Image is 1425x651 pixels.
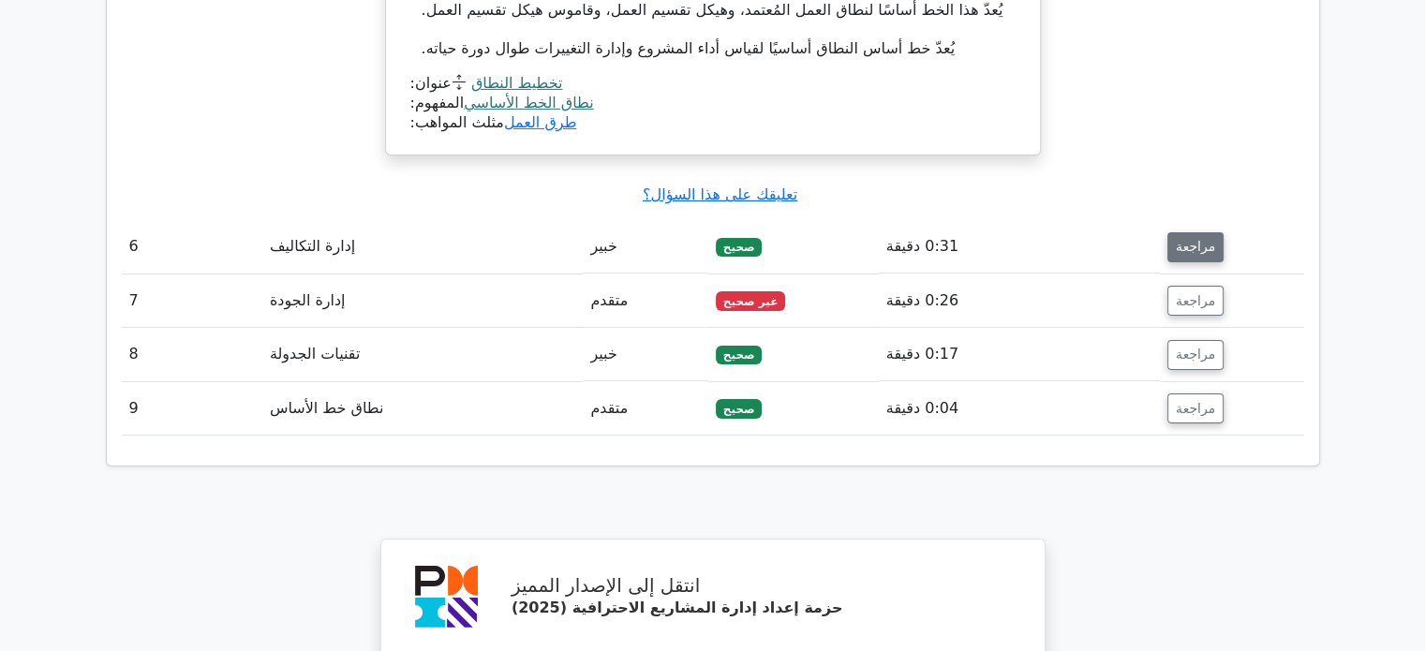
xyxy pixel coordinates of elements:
[1176,348,1215,362] font: مراجعة
[129,237,139,255] font: 6
[504,113,576,131] a: طرق العمل
[471,74,563,92] a: تخطيط النطاق
[270,399,384,417] font: نطاق خط الأساس
[1167,232,1224,262] button: مراجعة
[129,291,139,309] font: 7
[723,241,755,254] font: صحيح
[590,399,628,417] font: متقدم
[590,291,628,309] font: متقدم
[1176,401,1215,416] font: مراجعة
[410,74,452,92] font: عنوان:
[410,94,465,111] font: المفهوم:
[129,345,139,362] font: 8
[886,399,958,417] font: 0:04 دقيقة
[886,237,958,255] font: 0:31 دقيقة
[1167,286,1224,316] button: مراجعة
[1176,240,1215,255] font: مراجعة
[1176,293,1215,308] font: مراجعة
[723,348,755,362] font: صحيح
[643,185,797,203] a: تعليقك على هذا السؤال؟
[270,345,360,362] font: تقنيات الجدولة
[723,295,779,308] font: غير صحيح
[1167,340,1224,370] button: مراجعة
[129,399,139,417] font: 9
[270,237,355,255] font: إدارة التكاليف
[886,291,958,309] font: 0:26 دقيقة
[270,291,346,309] font: إدارة الجودة
[723,403,755,416] font: صحيح
[1167,393,1224,423] button: مراجعة
[422,39,955,57] font: يُعدّ خط أساس النطاق أساسيًا لقياس أداء المشروع وإدارة التغييرات طوال دورة حياته.
[410,113,504,131] font: مثلث المواهب:
[590,237,616,255] font: خبير
[886,345,958,362] font: 0:17 دقيقة
[590,345,616,362] font: خبير
[464,94,593,111] a: نطاق الخط الأساسي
